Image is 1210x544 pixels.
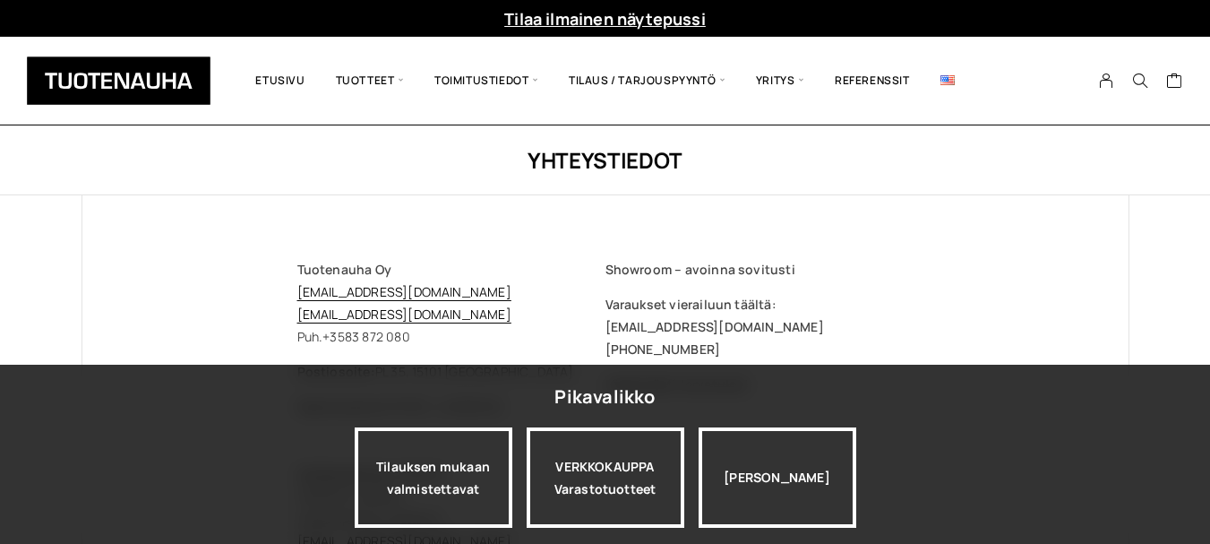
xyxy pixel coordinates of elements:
[940,75,955,85] img: English
[297,360,605,383] p: PL 35, 15101 [GEOGRAPHIC_DATA]
[504,8,706,30] a: Tilaa ilmainen näytepussi
[297,261,391,278] span: Tuotenauha Oy
[820,50,925,111] a: Referenssit
[297,283,511,300] a: [EMAIL_ADDRESS][DOMAIN_NAME]
[1166,72,1183,93] a: Cart
[240,50,320,111] a: Etusivu
[741,50,820,111] span: Yritys
[1089,73,1124,89] a: My Account
[605,341,721,358] span: [PHONE_NUMBER]
[322,328,352,345] span: +358
[554,50,741,111] span: Tilaus / Tarjouspyyntö
[1123,73,1157,89] button: Search
[321,50,419,111] span: Tuotteet
[297,363,375,380] b: Postiosoite:
[82,145,1129,175] h1: Yhteystiedot
[605,261,795,278] span: Showroom – avoinna sovitusti
[27,56,210,105] img: Tuotenauha Oy
[419,50,554,111] span: Toimitustiedot
[355,427,512,528] a: Tilauksen mukaan valmistettavat
[605,296,777,313] span: Varaukset vierailuun täältä:
[527,427,684,528] a: VERKKOKAUPPAVarastotuotteet
[554,381,655,413] div: Pikavalikko
[297,258,605,348] p: Puh. 3 872 080
[699,427,856,528] div: [PERSON_NAME]
[297,306,511,323] a: [EMAIL_ADDRESS][DOMAIN_NAME]
[527,427,684,528] div: VERKKOKAUPPA Varastotuotteet
[605,318,824,335] span: [EMAIL_ADDRESS][DOMAIN_NAME]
